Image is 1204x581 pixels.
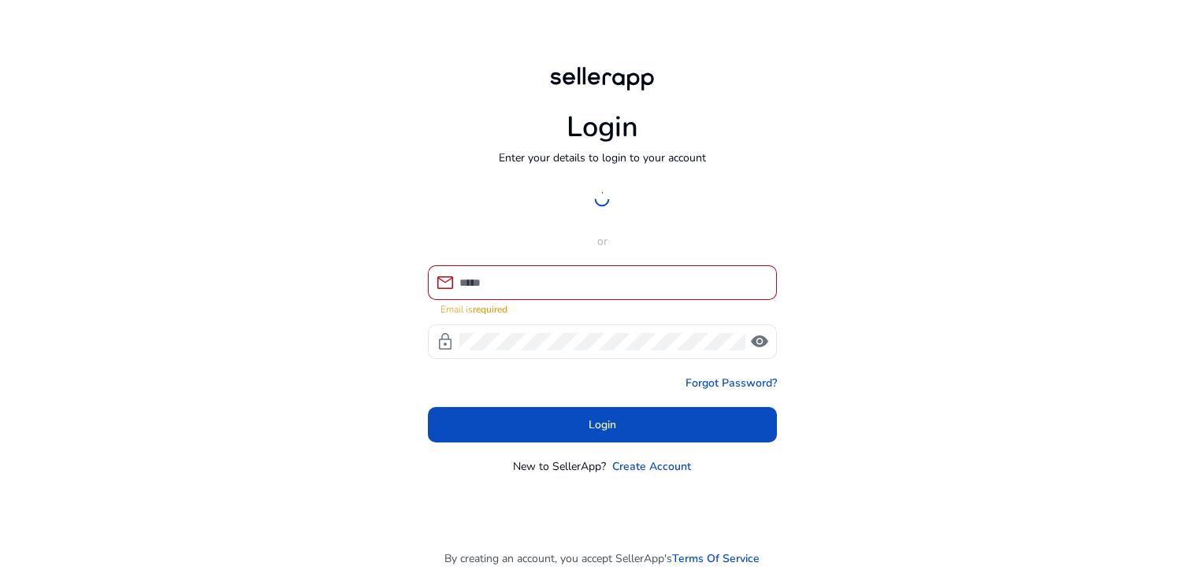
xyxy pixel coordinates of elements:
span: visibility [750,332,769,351]
span: Login [589,416,616,433]
mat-error: Email is [440,300,764,316]
p: or [428,233,777,250]
a: Forgot Password? [686,375,777,391]
p: New to SellerApp? [513,458,606,475]
p: Enter your details to login to your account [499,150,706,166]
button: Login [428,407,777,442]
a: Terms Of Service [672,550,760,567]
span: mail [436,273,455,292]
h1: Login [567,110,638,144]
a: Create Account [612,458,691,475]
span: lock [436,332,455,351]
strong: required [473,303,507,316]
